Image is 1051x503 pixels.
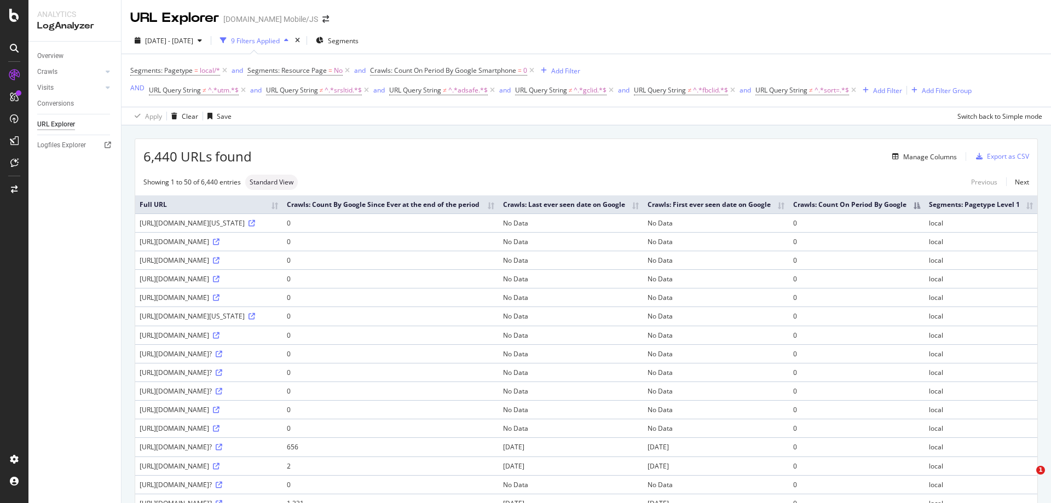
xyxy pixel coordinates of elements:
[925,213,1037,232] td: local
[282,419,499,437] td: 0
[1006,174,1029,190] a: Next
[499,307,643,325] td: No Data
[232,66,243,75] div: and
[354,65,366,76] button: and
[282,269,499,288] td: 0
[140,480,278,489] div: [URL][DOMAIN_NAME]?
[282,213,499,232] td: 0
[789,326,925,344] td: 0
[282,307,499,325] td: 0
[499,381,643,400] td: No Data
[37,82,54,94] div: Visits
[922,86,972,95] div: Add Filter Group
[282,251,499,269] td: 0
[282,475,499,494] td: 0
[925,456,1037,475] td: local
[282,381,499,400] td: 0
[499,344,643,363] td: No Data
[643,344,789,363] td: No Data
[130,66,193,75] span: Segments: Pagetype
[182,112,198,121] div: Clear
[789,456,925,475] td: 0
[194,66,198,75] span: =
[789,269,925,288] td: 0
[247,66,327,75] span: Segments: Resource Page
[518,66,522,75] span: =
[925,437,1037,456] td: local
[499,437,643,456] td: [DATE]
[789,307,925,325] td: 0
[925,195,1037,213] th: Segments: Pagetype Level 1: activate to sort column ascending
[499,456,643,475] td: [DATE]
[618,85,630,95] button: and
[643,195,789,213] th: Crawls: First ever seen date on Google: activate to sort column ascending
[643,232,789,251] td: No Data
[311,32,363,49] button: Segments
[282,232,499,251] td: 0
[328,66,332,75] span: =
[925,269,1037,288] td: local
[499,475,643,494] td: No Data
[37,119,113,130] a: URL Explorer
[925,326,1037,344] td: local
[499,195,643,213] th: Crawls: Last ever seen date on Google: activate to sort column ascending
[325,83,362,98] span: ^.*srsltid.*$
[903,152,957,161] div: Manage Columns
[1014,466,1040,492] iframe: Intercom live chat
[643,475,789,494] td: No Data
[37,50,113,62] a: Overview
[140,386,278,396] div: [URL][DOMAIN_NAME]?
[815,83,849,98] span: ^.*sort=.*$
[499,326,643,344] td: No Data
[140,349,278,359] div: [URL][DOMAIN_NAME]?
[972,148,1029,165] button: Export as CSV
[245,175,298,190] div: neutral label
[499,232,643,251] td: No Data
[643,326,789,344] td: No Data
[145,36,193,45] span: [DATE] - [DATE]
[925,400,1037,419] td: local
[925,363,1037,381] td: local
[167,107,198,125] button: Clear
[499,85,511,95] button: and
[282,363,499,381] td: 0
[574,83,607,98] span: ^.*gclid.*$
[216,32,293,49] button: 9 Filters Applied
[925,475,1037,494] td: local
[987,152,1029,161] div: Export as CSV
[143,177,241,187] div: Showing 1 to 50 of 6,440 entries
[373,85,385,95] button: and
[282,195,499,213] th: Crawls: Count By Google Since Ever at the end of the period: activate to sort column ascending
[149,85,201,95] span: URL Query String
[37,50,63,62] div: Overview
[250,85,262,95] button: and
[643,307,789,325] td: No Data
[37,82,102,94] a: Visits
[499,419,643,437] td: No Data
[140,311,278,321] div: [URL][DOMAIN_NAME][US_STATE]
[755,85,807,95] span: URL Query String
[953,107,1042,125] button: Switch back to Simple mode
[925,344,1037,363] td: local
[320,85,324,95] span: ≠
[789,400,925,419] td: 0
[551,66,580,76] div: Add Filter
[232,65,243,76] button: and
[145,112,162,121] div: Apply
[925,232,1037,251] td: local
[499,213,643,232] td: No Data
[37,98,113,109] a: Conversions
[925,381,1037,400] td: local
[293,35,302,46] div: times
[130,107,162,125] button: Apply
[643,419,789,437] td: No Data
[789,475,925,494] td: 0
[643,288,789,307] td: No Data
[789,419,925,437] td: 0
[37,140,113,151] a: Logfiles Explorer
[643,363,789,381] td: No Data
